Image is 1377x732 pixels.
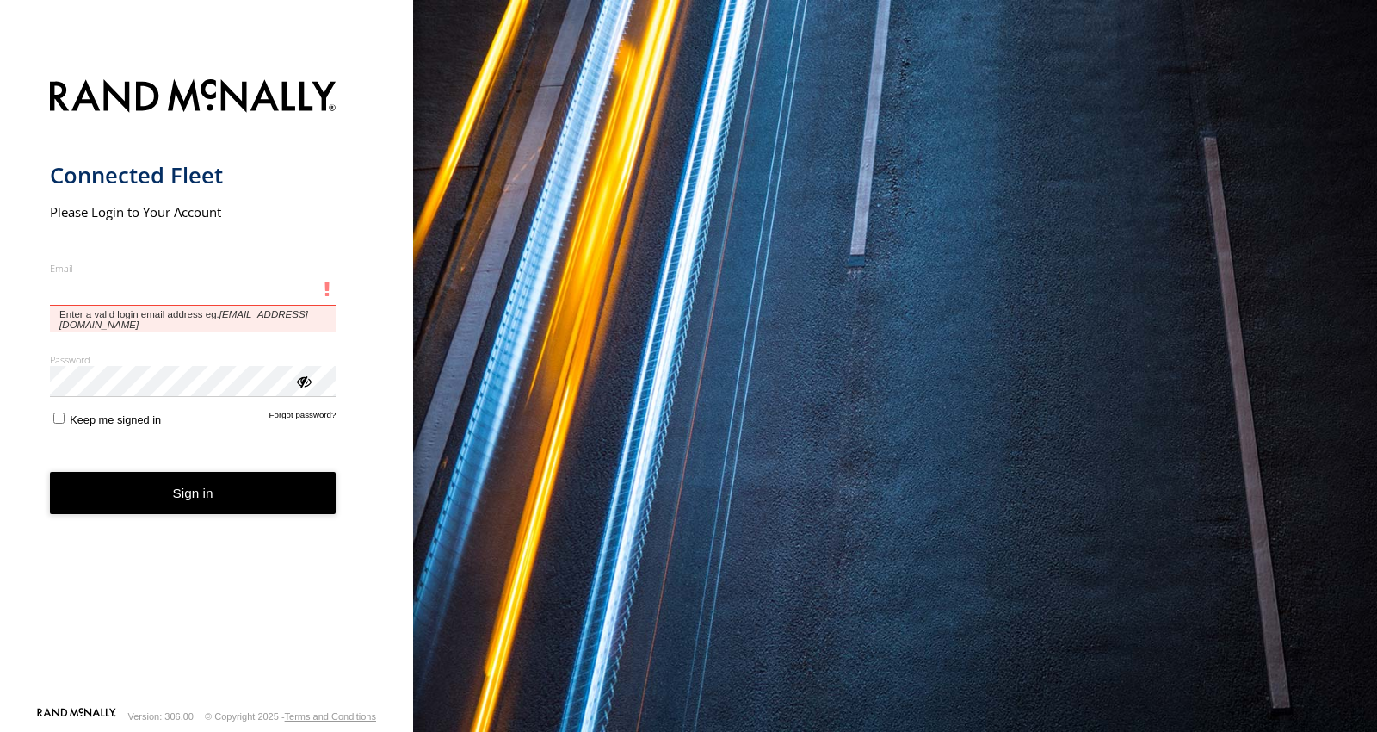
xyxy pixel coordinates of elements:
[50,203,337,220] h2: Please Login to Your Account
[53,413,65,424] input: Keep me signed in
[269,410,337,426] a: Forgot password?
[285,711,376,722] a: Terms and Conditions
[294,372,312,389] div: ViewPassword
[37,708,116,725] a: Visit our Website
[50,69,364,706] form: main
[50,306,337,332] span: Enter a valid login email address eg.
[50,161,337,189] h1: Connected Fleet
[205,711,376,722] div: © Copyright 2025 -
[50,353,337,366] label: Password
[128,711,194,722] div: Version: 306.00
[50,76,337,120] img: Rand McNally
[50,472,337,514] button: Sign in
[70,413,161,426] span: Keep me signed in
[59,309,308,330] em: [EMAIL_ADDRESS][DOMAIN_NAME]
[50,262,337,275] label: Email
